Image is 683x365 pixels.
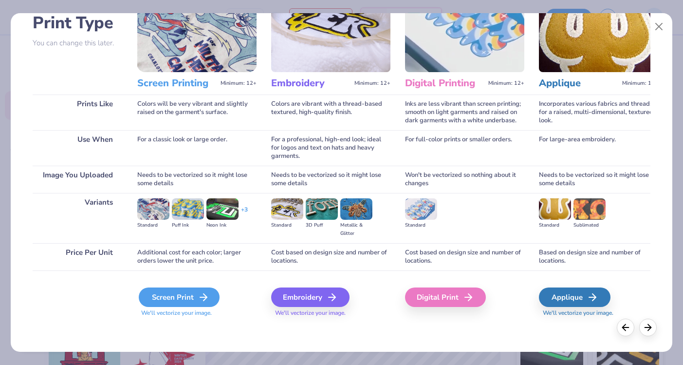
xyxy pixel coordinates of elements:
div: + 3 [241,206,248,222]
div: Standard [137,221,169,230]
img: 3D Puff [306,198,338,220]
div: Inks are less vibrant than screen printing; smooth on light garments and raised on dark garments ... [405,95,524,130]
div: Additional cost for each color; larger orders lower the unit price. [137,243,257,270]
div: Cost based on design size and number of locations. [405,243,524,270]
div: For a professional, high-end look; ideal for logos and text on hats and heavy garments. [271,130,390,166]
div: Based on design size and number of locations. [539,243,658,270]
img: Neon Ink [206,198,239,220]
span: We'll vectorize your image. [137,309,257,317]
div: Colors are vibrant with a thread-based textured, high-quality finish. [271,95,390,130]
div: Metallic & Glitter [340,221,372,238]
div: Needs to be vectorized so it might lose some details [539,166,658,193]
button: Close [650,18,668,36]
span: We'll vectorize your image. [271,309,390,317]
div: Standard [539,221,571,230]
div: Price Per Unit [33,243,123,270]
div: Neon Ink [206,221,239,230]
img: Standard [137,198,169,220]
div: Embroidery [271,288,350,307]
div: Standard [405,221,437,230]
img: Standard [539,198,571,220]
div: Prints Like [33,95,123,130]
div: For a classic look or large order. [137,130,257,166]
div: 3D Puff [306,221,338,230]
div: Puff Ink [172,221,204,230]
span: Minimum: 12+ [488,80,524,87]
div: Needs to be vectorized so it might lose some details [271,166,390,193]
div: Needs to be vectorized so it might lose some details [137,166,257,193]
div: Incorporates various fabrics and threads for a raised, multi-dimensional, textured look. [539,95,658,130]
div: Digital Print [405,288,486,307]
div: For large-area embroidery. [539,130,658,166]
h3: Digital Printing [405,77,484,90]
span: Minimum: 12+ [221,80,257,87]
span: We'll vectorize your image. [539,309,658,317]
div: For full-color prints or smaller orders. [405,130,524,166]
div: Use When [33,130,123,166]
div: Standard [271,221,303,230]
img: Standard [271,198,303,220]
h3: Applique [539,77,618,90]
img: Puff Ink [172,198,204,220]
div: Applique [539,288,610,307]
div: Image You Uploaded [33,166,123,193]
span: Minimum: 12+ [622,80,658,87]
p: You can change this later. [33,39,123,47]
div: Screen Print [139,288,220,307]
h3: Embroidery [271,77,351,90]
div: Won't be vectorized so nothing about it changes [405,166,524,193]
div: Variants [33,193,123,243]
span: Minimum: 12+ [354,80,390,87]
img: Metallic & Glitter [340,198,372,220]
img: Sublimated [573,198,606,220]
img: Standard [405,198,437,220]
h3: Screen Printing [137,77,217,90]
div: Colors will be very vibrant and slightly raised on the garment's surface. [137,95,257,130]
div: Sublimated [573,221,606,230]
div: Cost based on design size and number of locations. [271,243,390,270]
